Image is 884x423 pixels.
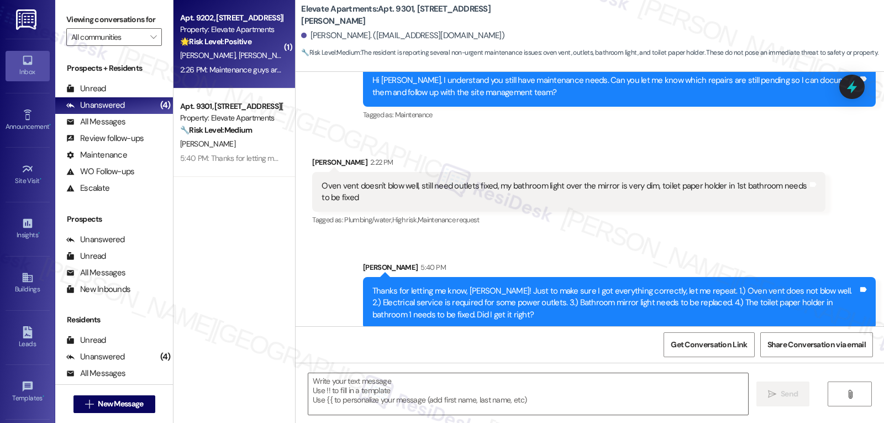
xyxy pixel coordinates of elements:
[372,75,858,98] div: Hi [PERSON_NAME], I understand you still have maintenance needs. Can you let me know which repair...
[157,97,173,114] div: (4)
[363,262,876,277] div: [PERSON_NAME]
[40,175,41,183] span: •
[301,30,504,41] div: [PERSON_NAME]. ([EMAIL_ADDRESS][DOMAIN_NAME])
[760,332,873,357] button: Share Conversation via email
[372,285,858,321] div: Thanks for letting me know, [PERSON_NAME]! Just to make sure I got everything correctly, let me r...
[150,33,156,41] i: 
[6,377,50,407] a: Templates •
[671,339,747,351] span: Get Conversation Link
[66,284,130,295] div: New Inbounds
[6,214,50,244] a: Insights •
[418,215,480,224] span: Maintenance request
[180,12,282,24] div: Apt. 9202, [STREET_ADDRESS][PERSON_NAME]
[6,51,50,81] a: Inbox
[66,351,125,363] div: Unanswered
[767,339,866,351] span: Share Conversation via email
[312,212,825,228] div: Tagged as:
[55,314,173,326] div: Residents
[66,182,109,194] div: Escalate
[73,395,155,413] button: New Message
[322,180,807,204] div: Oven vent doesn't blow well, still need outlets fixed, my bathroom light over the mirror is very ...
[756,382,810,406] button: Send
[312,156,825,172] div: [PERSON_NAME]
[781,388,798,400] span: Send
[180,65,345,75] div: 2:26 PM: Maintenance guys are quick and thorough
[157,348,173,365] div: (4)
[66,250,106,262] div: Unread
[180,36,251,46] strong: 🌟 Risk Level: Positive
[6,323,50,353] a: Leads
[66,149,127,161] div: Maintenance
[418,262,445,273] div: 5:40 PM
[66,267,125,279] div: All Messages
[301,3,522,27] b: Elevate Apartments: Apt. 9301, [STREET_ADDRESS][PERSON_NAME]
[66,133,144,144] div: Review follow-ups
[55,62,173,74] div: Prospects + Residents
[66,335,106,346] div: Unread
[6,268,50,298] a: Buildings
[49,121,51,129] span: •
[66,166,134,177] div: WO Follow-ups
[180,112,282,124] div: Property: Elevate Apartments
[239,50,294,60] span: [PERSON_NAME]
[367,156,393,168] div: 2:22 PM
[363,107,876,123] div: Tagged as:
[768,390,776,399] i: 
[664,332,754,357] button: Get Conversation Link
[180,24,282,35] div: Property: Elevate Apartments
[180,125,252,135] strong: 🔧 Risk Level: Medium
[71,28,144,46] input: All communities
[66,11,162,28] label: Viewing conversations for
[16,9,39,30] img: ResiDesk Logo
[395,110,433,119] span: Maintenance
[55,213,173,225] div: Prospects
[180,101,282,112] div: Apt. 9301, [STREET_ADDRESS][PERSON_NAME]
[66,83,106,95] div: Unread
[38,229,40,237] span: •
[301,48,360,57] strong: 🔧 Risk Level: Medium
[66,234,125,246] div: Unanswered
[98,398,143,410] span: New Message
[344,215,392,224] span: Plumbing/water ,
[180,139,235,149] span: [PERSON_NAME]
[846,390,854,399] i: 
[301,47,878,59] span: : The resident is reporting several non-urgent maintenance issues: oven vent, outlets, bathroom l...
[66,368,125,379] div: All Messages
[66,116,125,128] div: All Messages
[392,215,418,224] span: High risk ,
[66,100,125,111] div: Unanswered
[85,400,93,409] i: 
[6,160,50,190] a: Site Visit •
[43,393,44,400] span: •
[180,50,239,60] span: [PERSON_NAME]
